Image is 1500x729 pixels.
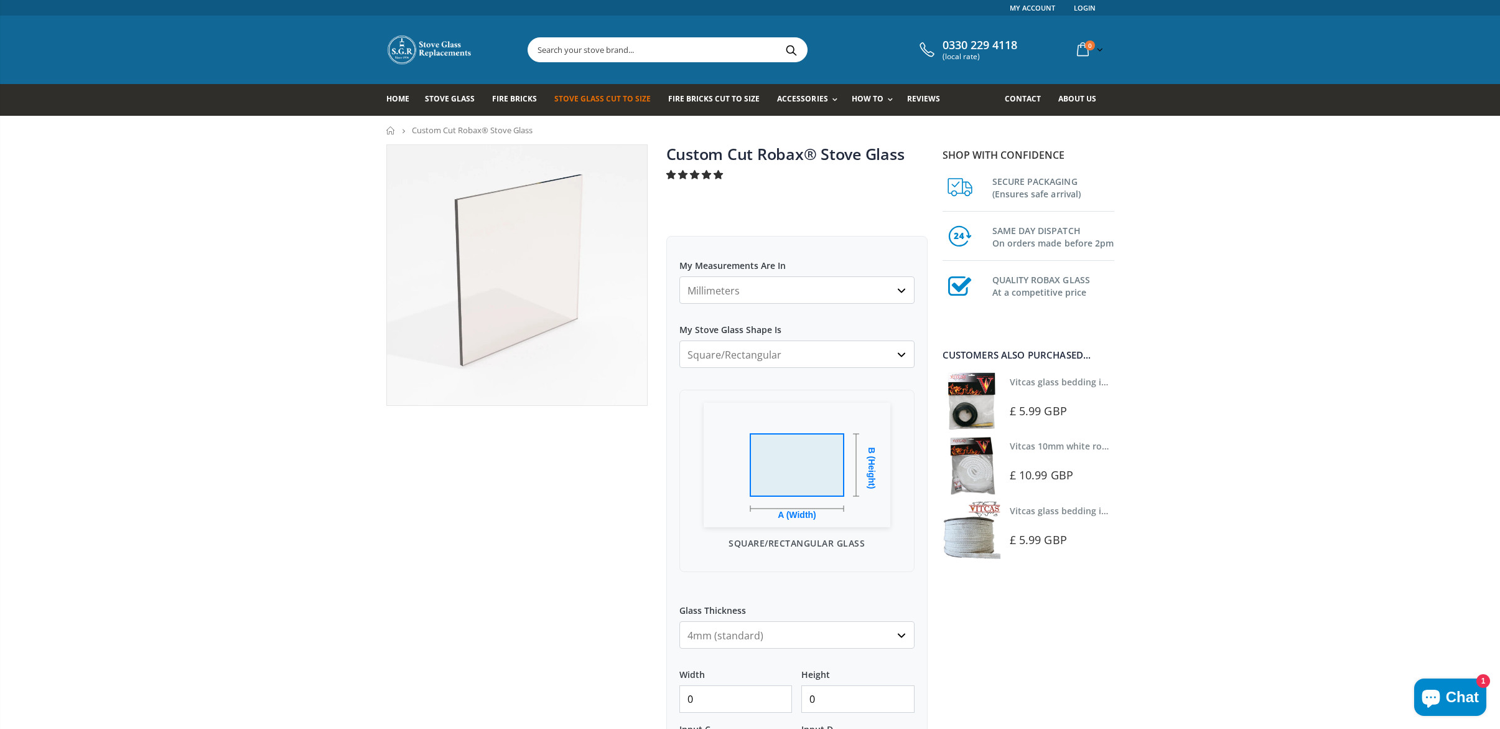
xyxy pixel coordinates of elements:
span: £ 5.99 GBP [1010,532,1067,547]
a: Vitcas glass bedding in tape - 2mm x 15mm x 2 meters (White) [1010,505,1274,517]
a: Vitcas glass bedding in tape - 2mm x 10mm x 2 meters [1010,376,1242,388]
h3: SECURE PACKAGING (Ensures safe arrival) [992,173,1114,200]
a: Custom Cut Robax® Stove Glass [666,143,905,164]
span: Contact [1005,93,1041,104]
label: Glass Thickness [679,594,915,616]
a: Reviews [907,84,949,116]
span: 0 [1085,40,1095,50]
span: Fire Bricks [492,93,537,104]
a: Accessories [777,84,843,116]
img: Vitcas white rope, glue and gloves kit 10mm [943,436,1000,494]
label: Height [801,658,915,680]
label: Width [679,658,793,680]
img: Stove Glass Replacement [386,34,473,65]
img: Vitcas stove glass bedding in tape [943,501,1000,559]
h3: QUALITY ROBAX GLASS At a competitive price [992,271,1114,299]
span: Stove Glass [425,93,475,104]
span: Home [386,93,409,104]
a: 0330 229 4118 (local rate) [916,39,1017,61]
span: (local rate) [943,52,1017,61]
img: Vitcas stove glass bedding in tape [943,372,1000,430]
a: How To [852,84,899,116]
span: About us [1058,93,1096,104]
a: 0 [1072,37,1106,62]
a: Stove Glass [425,84,484,116]
img: Glass Shape Preview [704,403,890,527]
a: About us [1058,84,1106,116]
h3: SAME DAY DISPATCH On orders made before 2pm [992,222,1114,250]
span: Reviews [907,93,940,104]
span: Custom Cut Robax® Stove Glass [412,125,533,136]
label: My Stove Glass Shape Is [679,313,915,336]
a: Fire Bricks [492,84,546,116]
span: Fire Bricks Cut To Size [668,93,760,104]
span: £ 10.99 GBP [1010,468,1073,482]
img: stove_glass_made_to_measure_800x_crop_center.webp [387,145,647,405]
span: 0330 229 4118 [943,39,1017,52]
a: Home [386,84,419,116]
span: 4.94 stars [666,168,725,181]
span: £ 5.99 GBP [1010,403,1067,418]
p: Shop with confidence [943,148,1114,162]
label: My Measurements Are In [679,249,915,271]
button: Search [778,38,806,62]
a: Home [386,126,396,134]
span: How To [852,93,883,104]
p: Square/Rectangular Glass [692,537,901,550]
a: Fire Bricks Cut To Size [668,84,769,116]
span: Stove Glass Cut To Size [554,93,651,104]
span: Accessories [777,93,827,104]
a: Stove Glass Cut To Size [554,84,660,116]
inbox-online-store-chat: Shopify online store chat [1410,679,1490,719]
a: Contact [1005,84,1050,116]
input: Search your stove brand... [528,38,946,62]
a: Vitcas 10mm white rope kit - includes rope seal and glue! [1010,440,1254,452]
div: Customers also purchased... [943,350,1114,360]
